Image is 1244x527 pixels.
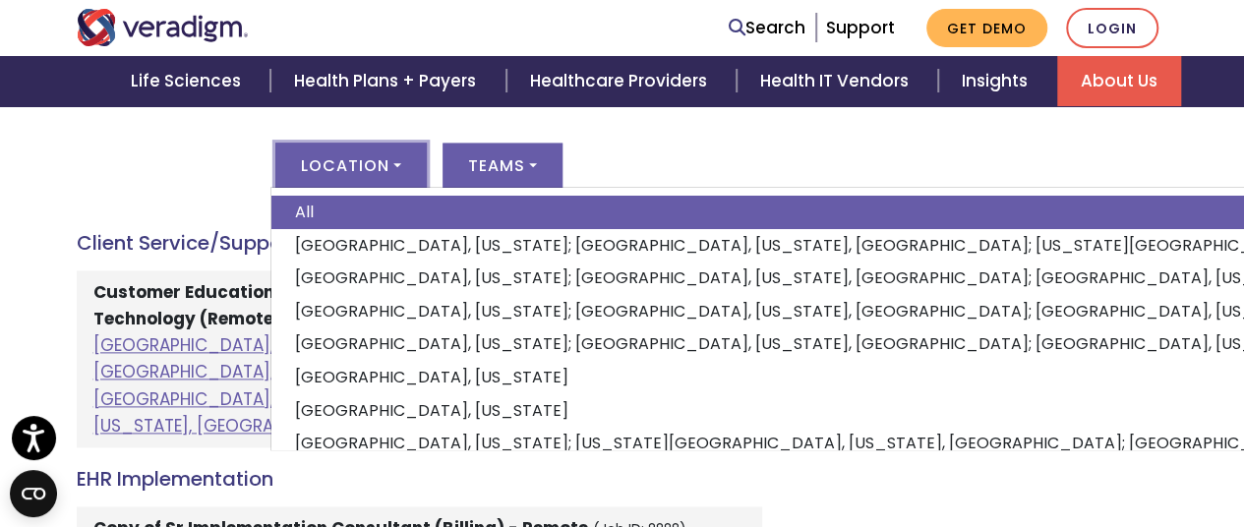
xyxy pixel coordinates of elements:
[506,56,737,106] a: Healthcare Providers
[77,467,762,491] h4: EHR Implementation
[77,9,249,46] img: Veradigm logo
[729,15,805,41] a: Search
[107,56,270,106] a: Life Sciences
[270,56,505,106] a: Health Plans + Payers
[926,9,1047,47] a: Get Demo
[10,470,57,517] button: Open CMP widget
[443,143,563,188] button: Teams
[737,56,938,106] a: Health IT Vendors
[1066,8,1158,48] a: Login
[1057,56,1181,106] a: About Us
[93,280,678,330] strong: Customer Education & Product Operations Specialist - Healthcare Technology (Remote)
[77,231,762,255] h4: Client Service/Support
[938,56,1057,106] a: Insights
[275,143,427,188] button: Location
[93,333,748,438] a: [GEOGRAPHIC_DATA], [US_STATE]; [GEOGRAPHIC_DATA], [US_STATE], [GEOGRAPHIC_DATA]; [GEOGRAPHIC_DATA...
[826,16,895,39] a: Support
